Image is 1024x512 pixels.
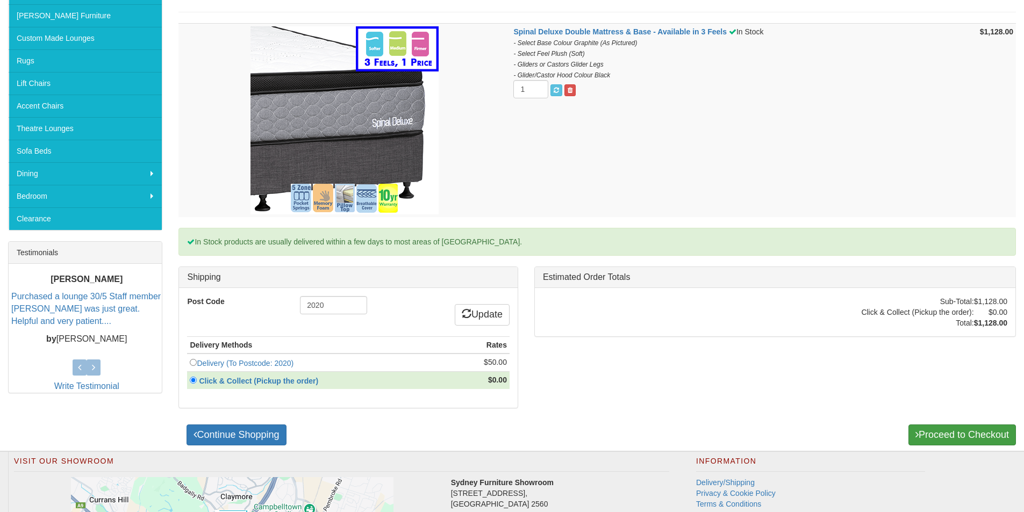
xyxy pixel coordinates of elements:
[9,49,162,72] a: Rugs
[190,341,252,349] strong: Delivery Methods
[9,27,162,49] a: Custom Made Lounges
[511,24,949,218] td: In Stock
[187,424,286,446] a: Continue Shopping
[9,185,162,207] a: Bedroom
[451,478,554,487] strong: Sydney Furniture Showroom
[51,275,123,284] b: [PERSON_NAME]
[696,478,755,487] a: Delivery/Shipping
[974,319,1007,327] strong: $1,128.00
[513,61,603,68] i: - Gliders or Castors Glider Legs
[543,272,1007,282] h3: Estimated Order Totals
[178,228,1016,256] div: In Stock products are usually delivered within a few days to most areas of [GEOGRAPHIC_DATA].
[9,72,162,95] a: Lift Chairs
[179,296,292,307] label: Post Code
[9,95,162,117] a: Accent Chairs
[54,381,119,391] a: Write Testimonial
[861,296,973,307] td: Sub-Total:
[486,341,507,349] strong: Rates
[696,489,776,497] a: Privacy & Cookie Policy
[513,39,637,47] i: - Select Base Colour Graphite (As Pictured)
[11,292,161,326] a: Purchased a lounge 30/5 Staff member [PERSON_NAME] was just great. Helpful and very patient....
[9,162,162,185] a: Dining
[455,354,510,372] td: $50.00
[46,334,56,343] b: by
[11,333,162,345] p: [PERSON_NAME]
[9,207,162,230] a: Clearance
[197,377,324,385] a: Click & Collect (Pickup the order)
[980,27,1013,36] strong: $1,128.00
[488,376,507,384] strong: $0.00
[861,318,973,328] td: Total:
[187,272,509,282] h3: Shipping
[908,424,1016,446] a: Proceed to Checkout
[9,4,162,27] a: [PERSON_NAME] Furniture
[9,117,162,140] a: Theatre Lounges
[861,307,973,318] td: Click & Collect (Pickup the order):
[9,140,162,162] a: Sofa Beds
[513,27,727,36] a: Spinal Deluxe Double Mattress & Base - Available in 3 Feels
[974,296,1007,307] td: $1,128.00
[696,500,761,508] a: Terms & Conditions
[250,26,439,214] img: Spinal Deluxe Double Mattress & Base - Available in 3 Feels
[14,457,669,471] h2: Visit Our Showroom
[199,377,318,385] strong: Click & Collect (Pickup the order)
[513,50,584,57] i: - Select Feel Plush (Soft)
[974,307,1007,318] td: $0.00
[197,359,293,367] a: Delivery (To Postcode: 2020)
[455,304,510,326] a: Update
[9,242,162,264] div: Testimonials
[513,71,610,79] i: - Glider/Castor Hood Colour Black
[696,457,925,471] h2: Information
